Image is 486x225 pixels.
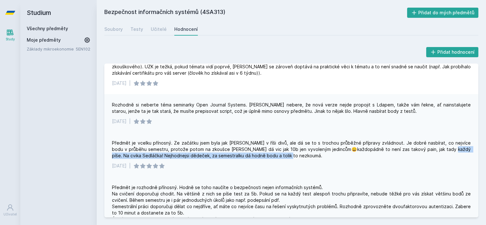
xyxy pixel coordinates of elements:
div: | [129,163,131,169]
a: Hodnocení [174,23,198,36]
div: [DATE] [112,163,127,169]
div: | [129,80,131,86]
h2: Bezpečnost informačních systémů (4SA313) [104,8,407,18]
div: Hodnocení [174,26,198,32]
div: Rozhodně si neberte téma seminarky Open Journal Systems. [PERSON_NAME] nebere, že nová verze nejd... [112,102,471,114]
button: Přidat do mých předmětů [407,8,479,18]
div: Předmět je vcelku přínosný. Ze začátku jsem byla jak [PERSON_NAME] v říši divů, ale dá se to s tr... [112,140,471,159]
a: Základy mikroekonomie [27,46,76,52]
a: Soubory [104,23,123,36]
a: Všechny předměty [27,26,68,31]
div: Study [6,37,15,42]
span: Moje předměty [27,37,61,43]
a: Testy [130,23,143,36]
a: Učitelé [151,23,167,36]
div: Učitelé [151,26,167,32]
div: [DATE] [112,118,127,125]
a: Study [1,25,19,45]
div: Soubory [104,26,123,32]
button: Přidat hodnocení [426,47,479,57]
a: Uživatel [1,201,19,220]
div: | [129,118,131,125]
div: Testy [130,26,143,32]
div: Uživatel [3,212,17,217]
div: [DATE] [112,80,127,86]
a: 5EN102 [76,46,90,51]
